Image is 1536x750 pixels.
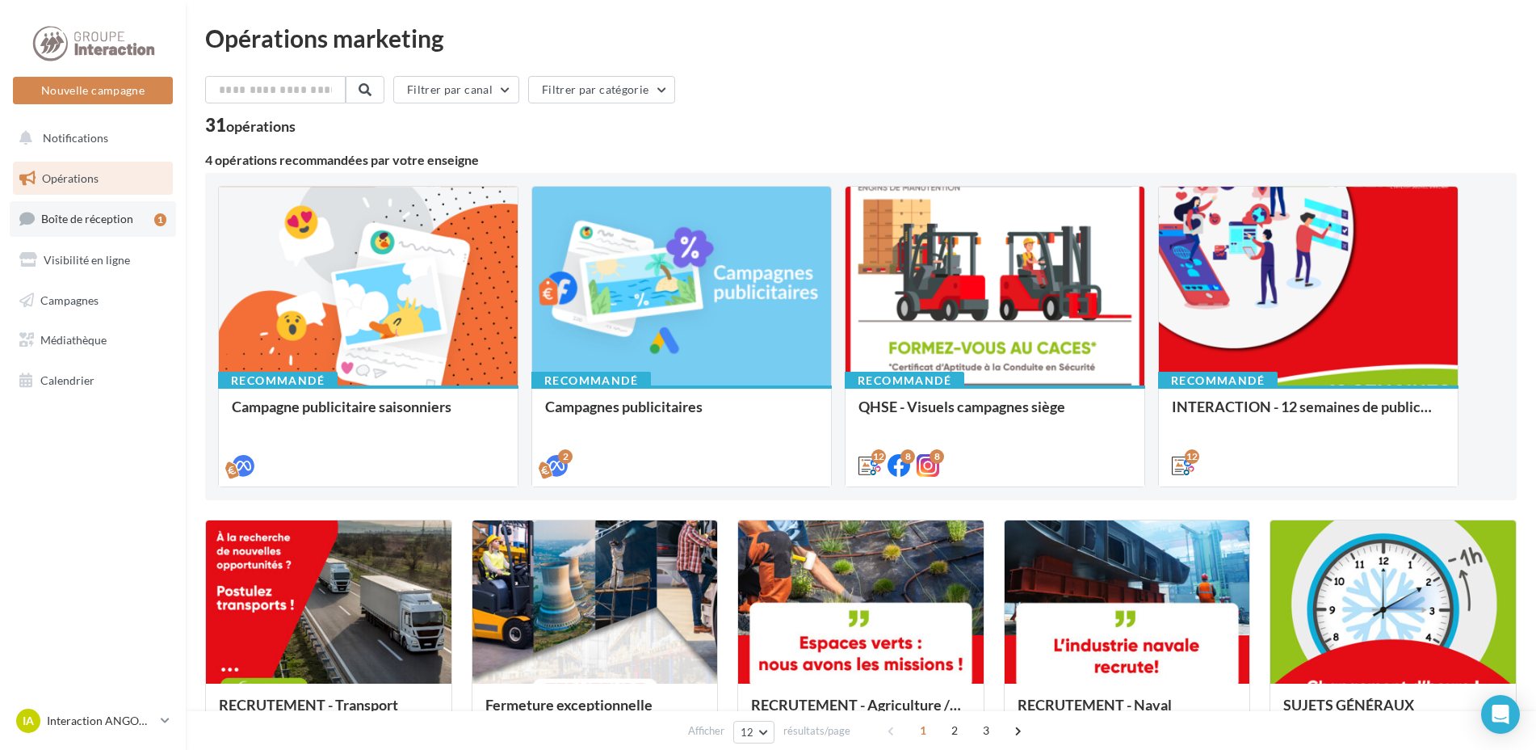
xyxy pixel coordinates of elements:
[558,449,573,464] div: 2
[930,449,944,464] div: 8
[1283,697,1503,729] div: SUJETS GÉNÉRAUX
[531,372,651,390] div: Recommandé
[910,718,936,744] span: 1
[485,697,705,729] div: Fermeture exceptionnelle
[40,333,107,347] span: Médiathèque
[43,131,108,145] span: Notifications
[845,372,964,390] div: Recommandé
[226,119,296,133] div: opérations
[1185,449,1199,464] div: 12
[13,77,173,104] button: Nouvelle campagne
[205,116,296,134] div: 31
[44,253,130,267] span: Visibilité en ligne
[545,398,818,431] div: Campagnes publicitaires
[751,697,971,729] div: RECRUTEMENT - Agriculture / Espaces verts
[973,718,999,744] span: 3
[47,713,154,729] p: Interaction ANGOULÈME
[528,76,675,103] button: Filtrer par catégorie
[942,718,967,744] span: 2
[871,449,886,464] div: 12
[733,721,774,744] button: 12
[783,723,850,739] span: résultats/page
[10,284,176,318] a: Campagnes
[205,26,1517,50] div: Opérations marketing
[23,713,34,729] span: IA
[13,706,173,736] a: IA Interaction ANGOULÈME
[218,372,338,390] div: Recommandé
[10,323,176,357] a: Médiathèque
[393,76,519,103] button: Filtrer par canal
[858,398,1131,431] div: QHSE - Visuels campagnes siège
[40,293,99,306] span: Campagnes
[1481,695,1520,734] div: Open Intercom Messenger
[741,726,754,739] span: 12
[900,449,915,464] div: 8
[1158,372,1278,390] div: Recommandé
[10,201,176,236] a: Boîte de réception1
[10,162,176,196] a: Opérations
[40,373,94,387] span: Calendrier
[1172,398,1445,431] div: INTERACTION - 12 semaines de publication
[154,213,166,226] div: 1
[41,212,133,225] span: Boîte de réception
[232,398,505,431] div: Campagne publicitaire saisonniers
[688,723,724,739] span: Afficher
[10,121,170,155] button: Notifications
[10,364,176,398] a: Calendrier
[10,243,176,277] a: Visibilité en ligne
[1018,697,1237,729] div: RECRUTEMENT - Naval
[219,697,439,729] div: RECRUTEMENT - Transport
[205,154,1517,166] div: 4 opérations recommandées par votre enseigne
[42,171,99,185] span: Opérations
